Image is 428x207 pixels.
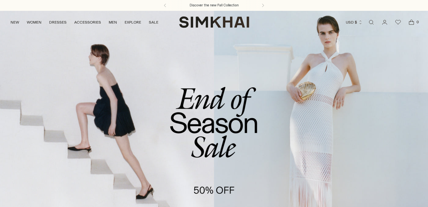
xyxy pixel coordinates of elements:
[392,16,404,29] a: Wishlist
[125,15,141,29] a: EXPLORE
[74,15,101,29] a: ACCESSORIES
[190,3,239,8] a: Discover the new Fall Collection
[415,19,420,25] span: 0
[346,15,363,29] button: USD $
[109,15,117,29] a: MEN
[149,15,158,29] a: SALE
[49,15,67,29] a: DRESSES
[405,16,418,29] a: Open cart modal
[179,16,249,28] a: SIMKHAI
[378,16,391,29] a: Go to the account page
[11,15,19,29] a: NEW
[365,16,378,29] a: Open search modal
[27,15,41,29] a: WOMEN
